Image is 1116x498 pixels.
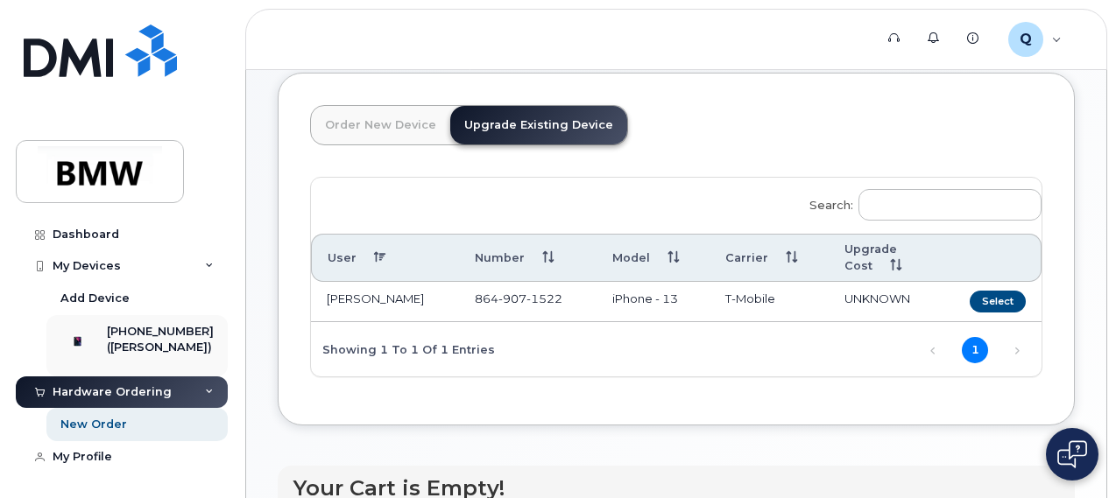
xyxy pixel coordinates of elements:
div: Showing 1 to 1 of 1 entries [311,333,495,363]
th: Upgrade Cost: activate to sort column ascending [829,234,942,283]
button: Select [970,291,1026,312]
a: Upgrade Existing Device [450,106,627,144]
span: 907 [498,291,526,305]
th: User: activate to sort column descending [311,234,459,283]
th: Carrier: activate to sort column ascending [710,234,829,283]
th: Model: activate to sort column ascending [597,234,710,283]
td: T-Mobile [710,282,829,322]
a: Order New Device [311,106,450,144]
span: 1522 [526,291,562,305]
td: [PERSON_NAME] [311,282,459,322]
th: Number: activate to sort column ascending [459,234,597,283]
a: Previous [920,337,946,363]
a: 1 [962,337,988,363]
td: iPhone - 13 [597,282,710,322]
a: Next [1004,337,1030,363]
span: Q [1020,29,1032,50]
input: Search: [858,189,1042,221]
label: Search: [798,178,1042,227]
img: Open chat [1057,440,1087,468]
span: 864 [475,291,562,305]
div: QT98412 [996,22,1074,57]
span: UNKNOWN [844,291,910,305]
